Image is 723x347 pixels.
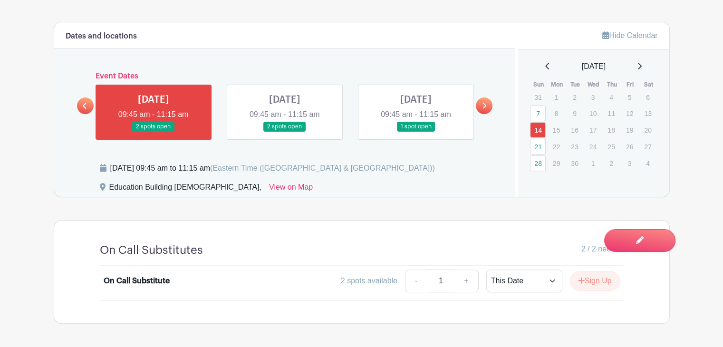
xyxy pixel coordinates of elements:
button: Sign Up [570,271,620,291]
a: 21 [530,139,546,154]
p: 27 [640,139,656,154]
p: 10 [585,106,601,121]
p: 2 [567,90,582,105]
p: 15 [549,123,564,137]
p: 12 [622,106,637,121]
p: 30 [567,156,582,171]
a: Hide Calendar [602,31,657,39]
p: 8 [549,106,564,121]
div: Education Building [DEMOGRAPHIC_DATA], [109,182,261,197]
p: 26 [622,139,637,154]
th: Fri [621,80,640,89]
a: 14 [530,122,546,138]
div: 2 spots available [341,275,397,287]
p: 22 [549,139,564,154]
p: 1 [549,90,564,105]
p: 2 [603,156,619,171]
p: 5 [622,90,637,105]
h4: On Call Substitutes [100,243,203,257]
p: 24 [585,139,601,154]
a: 28 [530,155,546,171]
span: [DATE] [582,61,606,72]
p: 11 [603,106,619,121]
p: 25 [603,139,619,154]
p: 20 [640,123,656,137]
p: 29 [549,156,564,171]
p: 9 [567,106,582,121]
p: 4 [640,156,656,171]
p: 19 [622,123,637,137]
p: 4 [603,90,619,105]
div: [DATE] 09:45 am to 11:15 am [110,163,435,174]
p: 3 [622,156,637,171]
th: Wed [585,80,603,89]
p: 6 [640,90,656,105]
th: Tue [566,80,585,89]
p: 17 [585,123,601,137]
a: - [405,270,427,292]
p: 3 [585,90,601,105]
th: Mon [548,80,567,89]
a: + [454,270,478,292]
p: 16 [567,123,582,137]
p: 23 [567,139,582,154]
a: 7 [530,106,546,121]
h6: Event Dates [94,72,476,81]
p: 13 [640,106,656,121]
h6: Dates and locations [66,32,137,41]
div: On Call Substitute [104,275,170,287]
span: 2 / 2 needed [581,243,624,255]
p: 1 [585,156,601,171]
th: Sat [639,80,658,89]
th: Thu [603,80,621,89]
a: View on Map [269,182,313,197]
p: 18 [603,123,619,137]
th: Sun [530,80,548,89]
p: 31 [530,90,546,105]
span: (Eastern Time ([GEOGRAPHIC_DATA] & [GEOGRAPHIC_DATA])) [210,164,435,172]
